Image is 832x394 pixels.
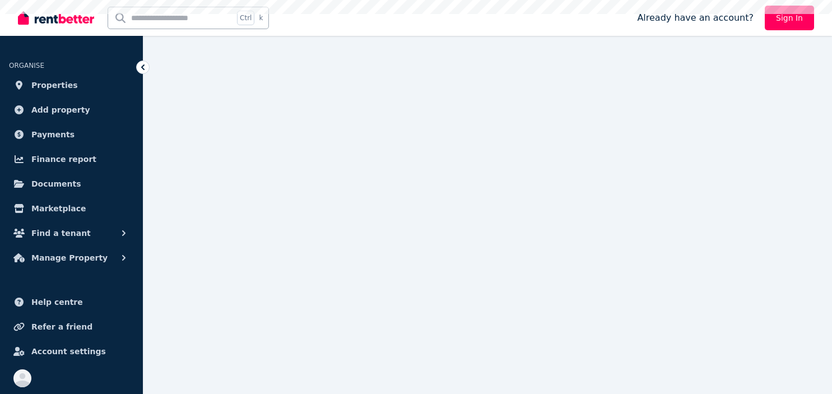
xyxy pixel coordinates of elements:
span: Ctrl [237,11,254,25]
span: Already have an account? [637,11,754,25]
img: RentBetter [18,10,94,26]
a: Finance report [9,148,134,170]
a: Add property [9,99,134,121]
span: Account settings [31,345,106,358]
span: Properties [31,78,78,92]
span: Payments [31,128,75,141]
span: Find a tenant [31,226,91,240]
a: Documents [9,173,134,195]
a: Refer a friend [9,316,134,338]
a: Sign In [765,6,814,30]
span: k [259,13,263,22]
span: Manage Property [31,251,108,265]
a: Help centre [9,291,134,313]
a: Properties [9,74,134,96]
span: ORGANISE [9,62,44,69]
button: Find a tenant [9,222,134,244]
span: Help centre [31,295,83,309]
button: Manage Property [9,247,134,269]
span: Documents [31,177,81,191]
span: Finance report [31,152,96,166]
span: Refer a friend [31,320,92,333]
a: Marketplace [9,197,134,220]
span: Marketplace [31,202,86,215]
a: Account settings [9,340,134,363]
span: Add property [31,103,90,117]
a: Payments [9,123,134,146]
